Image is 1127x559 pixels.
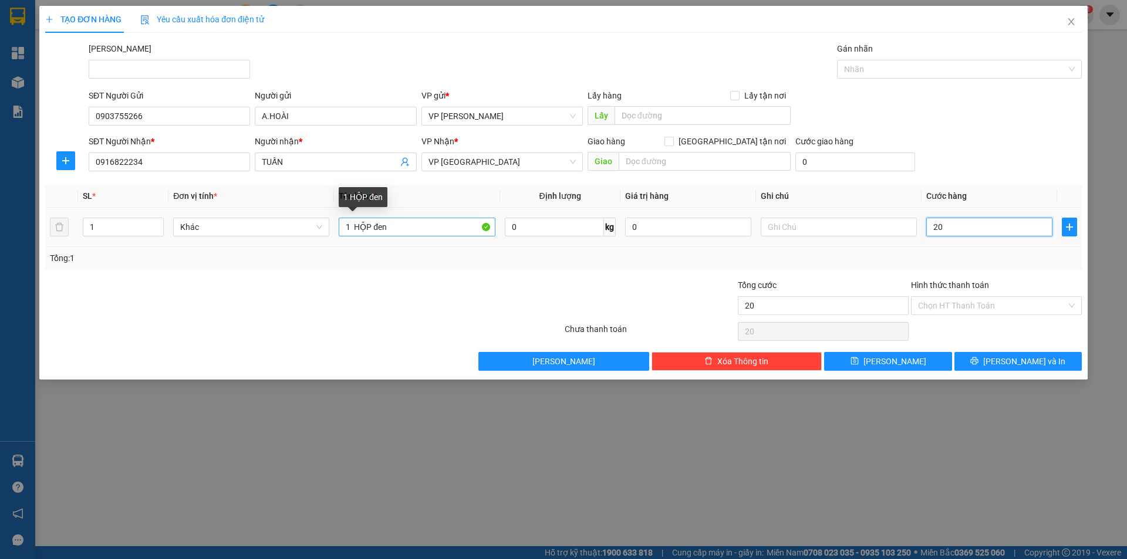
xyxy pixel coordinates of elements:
span: SL [83,191,92,201]
span: VP Phạm Ngũ Lão [428,107,576,125]
span: plus [1062,222,1077,232]
input: 0 [625,218,751,236]
span: [PERSON_NAME] và In [983,355,1065,368]
div: 1 HỘP đen [339,187,387,207]
span: Giao hàng [588,137,625,146]
span: plus [45,15,53,23]
button: delete [50,218,69,236]
button: printer[PERSON_NAME] và In [954,352,1082,371]
label: Cước giao hàng [795,137,853,146]
button: plus [56,151,75,170]
input: Mã ĐH [89,60,250,79]
div: VP gửi [421,89,583,102]
span: kg [604,218,616,236]
span: Yêu cầu xuất hóa đơn điện tử [140,15,264,24]
span: TẠO ĐƠN HÀNG [45,15,122,24]
span: Lấy tận nơi [740,89,791,102]
button: plus [1062,218,1077,236]
span: user-add [400,157,410,167]
span: delete [704,357,713,366]
span: Cước hàng [926,191,967,201]
span: Đơn vị tính [173,191,217,201]
span: VP Nhận [421,137,454,146]
button: [PERSON_NAME] [478,352,649,371]
span: Giá trị hàng [625,191,669,201]
span: Lấy hàng [588,91,622,100]
span: VP chợ Mũi Né [428,153,576,171]
div: Chưa thanh toán [563,323,737,343]
label: Mã ĐH [89,44,151,53]
span: Giao [588,152,619,171]
span: Xóa Thông tin [717,355,768,368]
input: VD: Bàn, Ghế [339,218,495,236]
label: Gán nhãn [837,44,873,53]
span: printer [970,357,978,366]
button: Close [1055,6,1088,39]
div: Người gửi [255,89,416,102]
input: Cước giao hàng [795,153,915,171]
div: SĐT Người Nhận [89,135,250,148]
div: SĐT Người Gửi [89,89,250,102]
span: Tổng cước [738,280,777,290]
div: Tổng: 1 [50,252,435,265]
span: close [1067,17,1076,26]
input: Dọc đường [619,152,791,171]
input: Ghi Chú [761,218,917,236]
label: Hình thức thanh toán [911,280,989,290]
img: icon [140,15,150,25]
span: [PERSON_NAME] [532,355,595,368]
span: save [851,357,859,366]
span: [GEOGRAPHIC_DATA] tận nơi [674,135,791,148]
button: save[PERSON_NAME] [824,352,951,371]
span: [PERSON_NAME] [863,355,926,368]
span: plus [57,156,75,165]
button: deleteXóa Thông tin [652,352,822,371]
span: Định lượng [539,191,581,201]
div: Người nhận [255,135,416,148]
span: Khác [180,218,322,236]
span: Lấy [588,106,615,125]
th: Ghi chú [756,185,922,208]
input: Dọc đường [615,106,791,125]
